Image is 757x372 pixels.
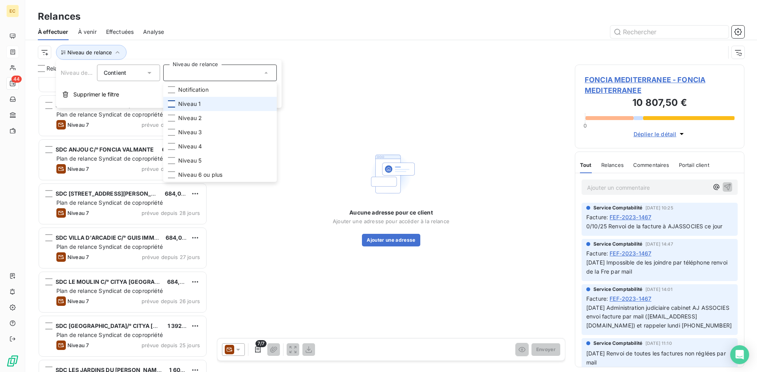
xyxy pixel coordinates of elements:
[634,130,677,138] span: Déplier le détail
[610,249,651,257] span: FEF-2023-1467
[56,199,163,206] span: Plan de relance Syndicat de copropriété
[78,28,97,36] span: À venir
[162,146,187,153] span: 684,00 €
[580,162,592,168] span: Tout
[73,91,119,98] span: Supprimer le filtre
[531,343,560,356] button: Envoyer
[6,355,19,367] img: Logo LeanPay
[586,249,608,257] span: Facture :
[610,213,651,221] span: FEF-2023-1467
[178,86,209,94] span: Notification
[601,162,624,168] span: Relances
[585,96,735,111] h3: 10 807,50 €
[593,340,642,347] span: Service Comptabilité
[11,76,22,83] span: 44
[143,28,164,36] span: Analyse
[56,102,187,109] span: SDC LES PASTOURELLES C/° CENTURY 21 IMMO
[586,294,608,303] span: Facture :
[631,130,688,139] button: Déplier le détail
[6,5,19,17] div: EC
[142,122,200,128] span: prévue depuis 29 jours
[67,166,89,172] span: Niveau 7
[349,209,433,217] span: Aucune adresse pour ce client
[56,287,163,294] span: Plan de relance Syndicat de copropriété
[47,65,70,72] span: Relances
[56,243,163,250] span: Plan de relance Syndicat de copropriété
[178,157,201,165] span: Niveau 5
[56,146,154,153] span: SDC ANJOU C/° FONCIA VALMANTE
[56,155,163,162] span: Plan de relance Syndicat de copropriété
[333,218,449,224] span: Ajouter une adresse pour accéder à la relance
[142,210,200,216] span: prévue depuis 28 jours
[645,341,672,346] span: [DATE] 11:10
[730,345,749,364] div: Open Intercom Messenger
[142,254,200,260] span: prévue depuis 27 jours
[38,9,80,24] h3: Relances
[56,190,170,197] span: SDC [STREET_ADDRESS][PERSON_NAME]
[38,28,69,36] span: À effectuer
[142,342,200,348] span: prévue depuis 25 jours
[645,205,673,210] span: [DATE] 10:25
[168,322,197,329] span: 1 392,00 €
[178,143,202,150] span: Niveau 4
[67,298,89,304] span: Niveau 7
[645,242,673,246] span: [DATE] 14:47
[56,278,187,285] span: SDC LE MOULIN C/° CITYA [GEOGRAPHIC_DATA]
[178,171,222,179] span: Niveau 6 ou plus
[67,210,89,216] span: Niveau 7
[586,304,732,329] span: [DATE] Administration judiciaire cabinet AJ ASSOCIES envoi facture par mail ([EMAIL_ADDRESS][DOMA...
[586,223,722,229] span: 0/10/25 Renvoi de la facture à AJASSOCIES ce jour
[56,234,176,241] span: SDC VILLA D'ARCADIE C/° GUIS IMMOBILIER
[593,286,642,293] span: Service Comptabilité
[585,74,735,96] span: FONCIA MEDITERRANEE - FONCIA MEDITERRANEE
[178,128,202,136] span: Niveau 3
[165,190,190,197] span: 684,00 €
[679,162,709,168] span: Portail client
[56,86,282,103] button: Supprimer le filtre
[56,111,163,118] span: Plan de relance Syndicat de copropriété
[586,350,727,366] span: [DATE] Renvoi de toutes les factures non réglées par mail
[610,26,729,38] input: Rechercher
[255,340,267,347] span: 7/7
[67,254,89,260] span: Niveau 7
[142,166,200,172] span: prévue depuis 29 jours
[56,322,209,329] span: SDC [GEOGRAPHIC_DATA]/° CITYA [GEOGRAPHIC_DATA]
[56,331,163,338] span: Plan de relance Syndicat de copropriété
[584,122,587,129] span: 0
[633,162,669,168] span: Commentaires
[56,45,127,60] button: Niveau de relance
[645,287,673,292] span: [DATE] 14:01
[167,278,192,285] span: 684,00 €
[178,100,201,108] span: Niveau 1
[61,69,109,76] span: Niveau de relance
[166,234,191,241] span: 684,00 €
[142,298,200,304] span: prévue depuis 26 jours
[610,294,651,303] span: FEF-2023-1467
[366,149,416,199] img: Empty state
[67,342,89,348] span: Niveau 7
[586,213,608,221] span: Facture :
[178,114,202,122] span: Niveau 2
[362,234,420,246] button: Ajouter une adresse
[104,69,126,76] span: Contient
[593,241,642,248] span: Service Comptabilité
[106,28,134,36] span: Effectuées
[593,204,642,211] span: Service Comptabilité
[67,49,112,56] span: Niveau de relance
[586,259,729,275] span: [DATE] Impossible de les joindre par téléphone renvoi de la Fre par mail
[38,77,207,372] div: grid
[67,122,89,128] span: Niveau 7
